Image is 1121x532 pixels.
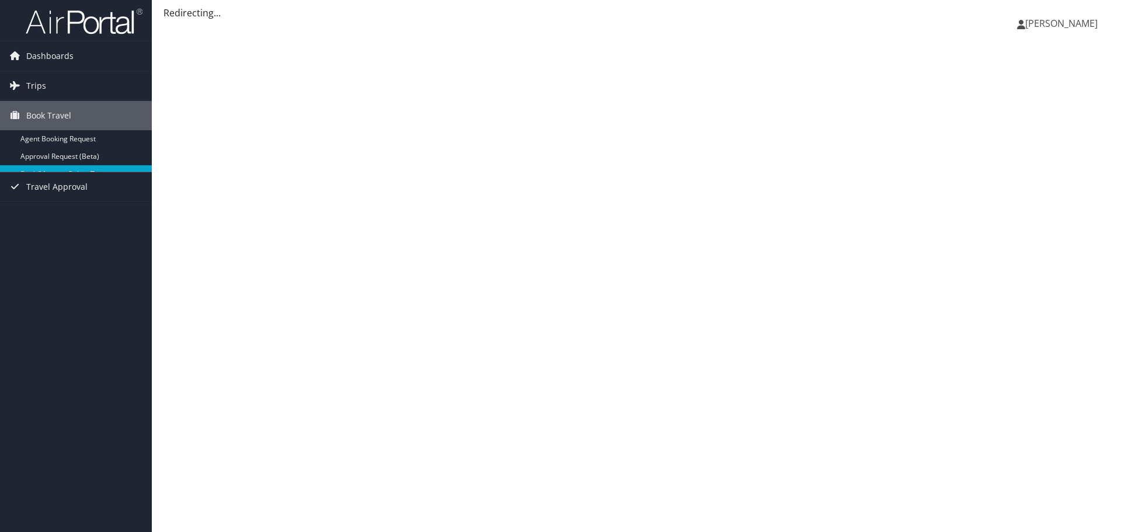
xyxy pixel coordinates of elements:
[26,172,88,201] span: Travel Approval
[26,41,74,71] span: Dashboards
[26,71,46,100] span: Trips
[1017,6,1109,41] a: [PERSON_NAME]
[163,6,1109,20] div: Redirecting...
[1025,17,1098,30] span: [PERSON_NAME]
[26,8,142,35] img: airportal-logo.png
[26,101,71,130] span: Book Travel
